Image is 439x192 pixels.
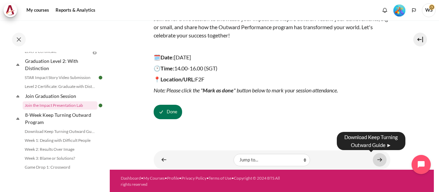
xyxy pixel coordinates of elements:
[154,105,182,119] button: Join the Impact Presentation Lab is marked as done. Press to undo.
[14,115,21,122] span: Collapse
[121,176,141,181] a: Dashboard
[23,101,97,110] a: Join the Impact Presentation Lab
[157,153,171,167] a: ◄ Level 2 Certificate: Graduate with Distinction
[154,129,390,130] iframe: Join the Impact Presentation Lab
[391,4,408,16] a: Level #5
[23,82,97,91] a: Level 2 Certificate: Graduate with Distinction
[24,56,97,73] a: Graduation Level 2: With Distinction
[154,65,174,71] strong: 🕑Time:
[23,172,97,180] a: Week 4: Applying the Pyramid
[24,110,97,127] a: 8-Week Keep Turning Outward Program
[154,65,217,71] span: 14.00-16.00 (SGT)
[23,154,97,162] a: Week 3: Blame or Solutions?
[3,3,21,17] a: Architeck Architeck
[23,163,97,171] a: Game Drop 1: Crossword
[422,3,436,17] span: WS
[121,175,283,188] div: • • • • •
[154,87,338,93] em: Note: Please click the " " button below to mark your session attendance.
[53,3,98,17] a: Reports & Analytics
[154,15,388,38] span: Join us for a live session to showcase your impact and inspire others. Present your achievements,...
[23,74,97,82] a: STAR Impact Story Video Submission
[5,5,15,15] img: Architeck
[181,176,206,181] a: Privacy Policy
[154,75,390,83] p: F2F
[167,109,177,115] span: Done
[143,176,165,181] a: My Courses
[14,93,21,100] span: Collapse
[393,4,405,16] img: Level #5
[121,176,280,187] a: Copyright © 2024 BTS All rights reserved
[154,54,174,60] strong: 🗓️Date:
[97,75,104,81] img: Done
[23,136,97,145] a: Week 1: Dealing with Difficult People
[97,102,104,109] img: Done
[380,5,390,15] div: Show notification window with no new notifications
[14,61,21,68] span: Collapse
[209,176,232,181] a: Terms of Use
[422,3,436,17] a: User menu
[409,5,419,15] button: Languages
[23,145,97,154] a: Week 2: Results Over Image
[23,127,97,136] a: Download Keep Turning Outward Guide
[203,87,234,93] strong: Mark as done
[154,76,195,82] strong: 📍Location/URL:
[24,3,51,17] a: My courses
[167,176,179,181] a: Profile
[154,53,390,61] p: [DATE]
[24,91,97,101] a: Join Graduation Session
[337,132,405,150] div: Download Keep Turning Outward Guide ►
